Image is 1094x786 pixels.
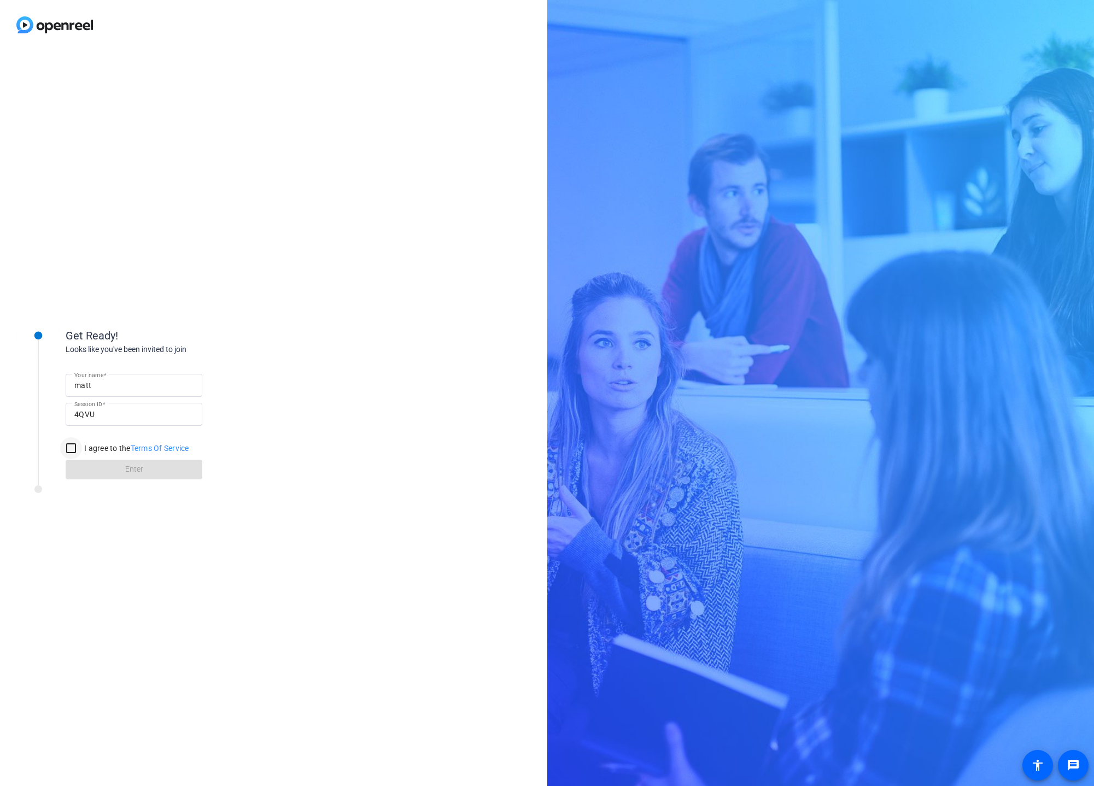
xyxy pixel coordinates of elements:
[66,327,284,344] div: Get Ready!
[131,444,189,453] a: Terms Of Service
[74,372,103,378] mat-label: Your name
[82,443,189,454] label: I agree to the
[1067,759,1080,772] mat-icon: message
[66,344,284,355] div: Looks like you've been invited to join
[74,401,102,407] mat-label: Session ID
[1031,759,1044,772] mat-icon: accessibility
